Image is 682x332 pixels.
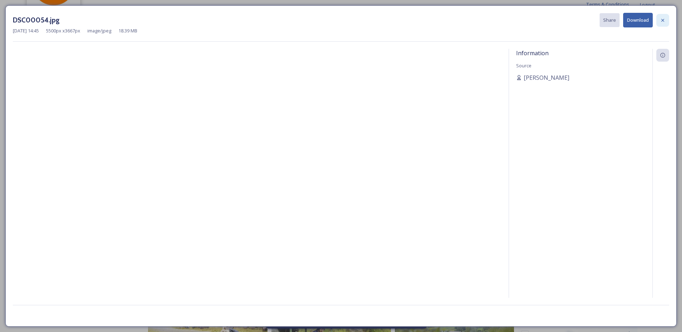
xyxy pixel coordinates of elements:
[516,49,549,57] span: Information
[13,15,60,25] h3: DSC00054.jpg
[600,13,620,27] button: Share
[13,27,39,34] span: [DATE] 14:45
[118,27,137,34] span: 18.39 MB
[623,13,653,27] button: Download
[524,73,569,82] span: [PERSON_NAME]
[87,27,111,34] span: image/jpeg
[46,27,80,34] span: 5500 px x 3667 px
[516,62,531,69] span: Source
